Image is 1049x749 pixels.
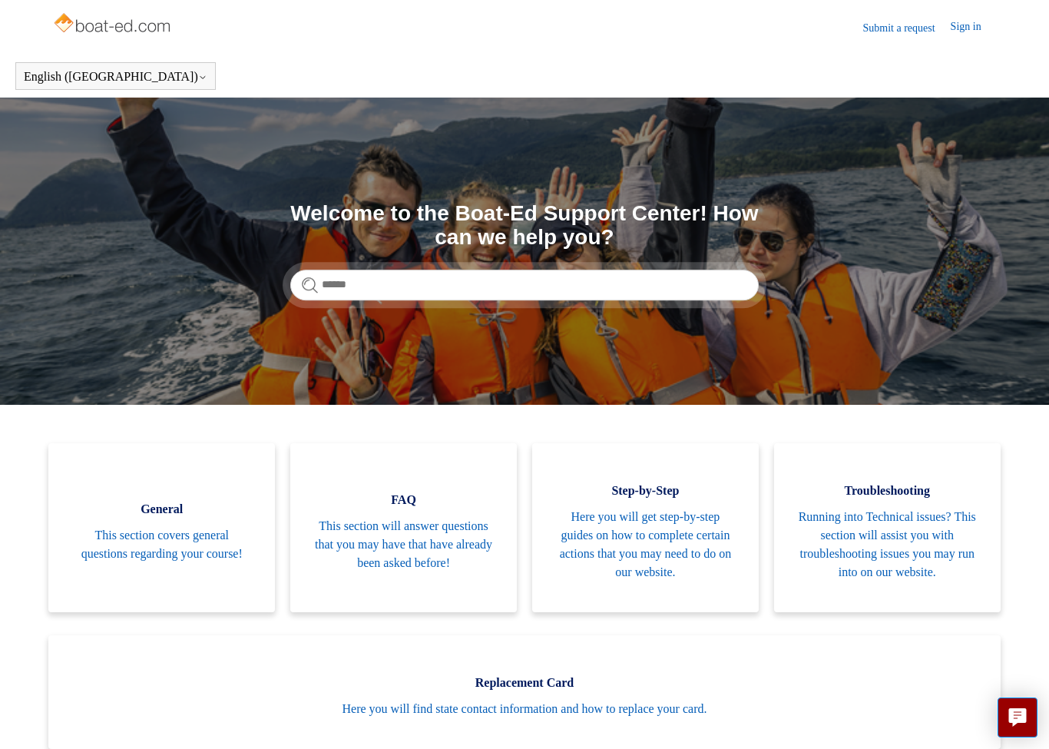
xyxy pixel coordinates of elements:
a: Replacement Card Here you will find state contact information and how to replace your card. [48,635,1000,749]
img: Boat-Ed Help Center home page [52,9,174,40]
span: Here you will get step-by-step guides on how to complete certain actions that you may need to do ... [555,508,736,582]
span: This section covers general questions regarding your course! [71,526,252,563]
a: FAQ This section will answer questions that you may have that have already been asked before! [290,443,517,612]
span: This section will answer questions that you may have that have already been asked before! [313,517,494,572]
a: Troubleshooting Running into Technical issues? This section will assist you with troubleshooting ... [774,443,1001,612]
h1: Welcome to the Boat-Ed Support Center! How can we help you? [290,202,759,250]
span: Troubleshooting [797,482,978,500]
span: Replacement Card [71,674,977,692]
span: General [71,500,252,519]
button: English ([GEOGRAPHIC_DATA]) [24,70,207,84]
a: Step-by-Step Here you will get step-by-step guides on how to complete certain actions that you ma... [532,443,759,612]
button: Live chat [998,698,1037,737]
span: Running into Technical issues? This section will assist you with troubleshooting issues you may r... [797,508,978,582]
a: Sign in [951,18,997,37]
input: Search [290,270,759,300]
a: Submit a request [863,20,951,36]
span: FAQ [313,491,494,509]
span: Step-by-Step [555,482,736,500]
span: Here you will find state contact information and how to replace your card. [71,700,977,718]
a: General This section covers general questions regarding your course! [48,443,275,612]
